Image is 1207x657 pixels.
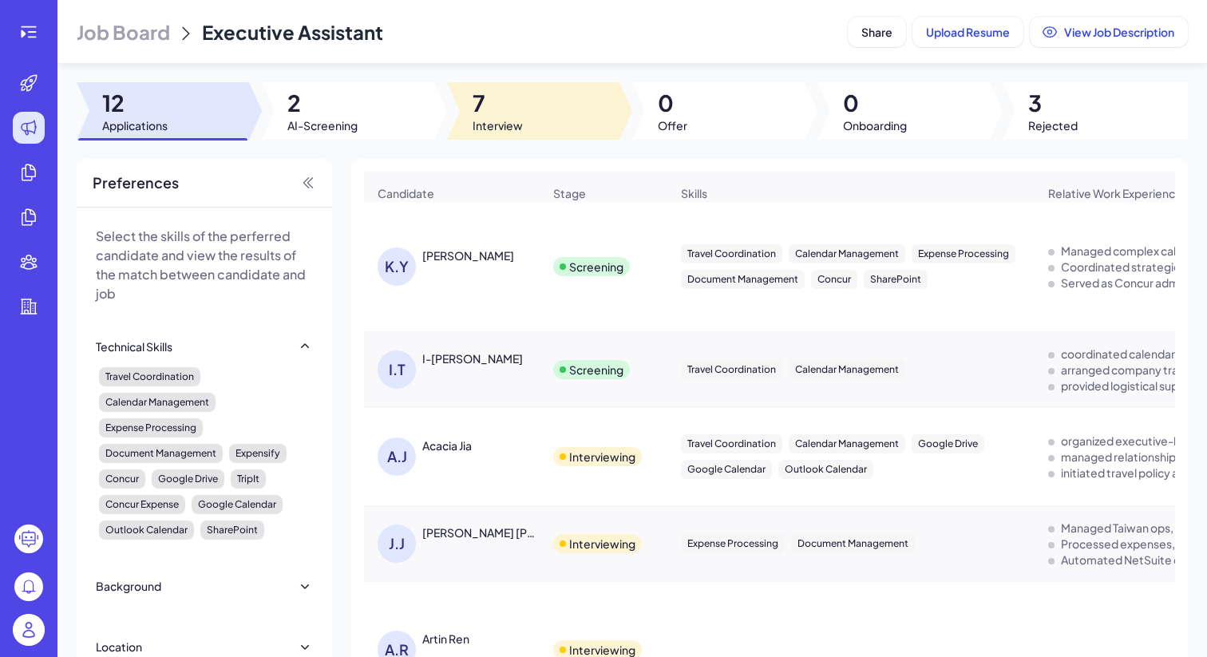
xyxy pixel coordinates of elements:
[1064,25,1174,39] span: View Job Description
[99,444,223,463] div: Document Management
[681,534,785,553] div: Expense Processing
[1048,185,1182,201] span: Relative Work Experience
[229,444,287,463] div: Expensify
[99,393,216,412] div: Calendar Management
[378,185,434,201] span: Candidate
[569,362,623,378] div: Screening
[287,89,358,117] span: 2
[553,185,586,201] span: Stage
[681,185,707,201] span: Skills
[791,534,915,553] div: Document Management
[202,20,383,44] span: Executive Assistant
[287,117,358,133] span: AI-Screening
[789,434,905,453] div: Calendar Management
[93,172,179,194] span: Preferences
[926,25,1010,39] span: Upload Resume
[1030,17,1188,47] button: View Job Description
[422,247,514,263] div: Katie Yo
[96,639,142,655] div: Location
[96,578,161,594] div: Background
[848,17,906,47] button: Share
[864,270,928,289] div: SharePoint
[1028,117,1078,133] span: Rejected
[473,89,523,117] span: 7
[681,460,772,479] div: Google Calendar
[102,117,168,133] span: Applications
[378,350,416,389] div: I.T
[77,19,170,45] span: Job Board
[681,270,805,289] div: Document Management
[231,469,266,489] div: TripIt
[789,244,905,263] div: Calendar Management
[102,89,168,117] span: 12
[378,437,416,476] div: A.J
[422,437,472,453] div: Acacia Jia
[422,350,523,366] div: I-JUNG TSENG
[422,524,540,540] div: J. Justin Tu
[422,631,469,647] div: Artin Ren
[192,495,283,514] div: Google Calendar
[912,434,984,453] div: Google Drive
[1028,89,1078,117] span: 3
[912,244,1015,263] div: Expense Processing
[378,247,416,286] div: K.Y
[789,360,905,379] div: Calendar Management
[843,117,907,133] span: Onboarding
[99,367,200,386] div: Travel Coordination
[13,614,45,646] img: user_logo.png
[861,25,892,39] span: Share
[96,338,172,354] div: Technical Skills
[912,17,1023,47] button: Upload Resume
[681,244,782,263] div: Travel Coordination
[200,520,264,540] div: SharePoint
[378,524,416,563] div: J.J
[152,469,224,489] div: Google Drive
[569,259,623,275] div: Screening
[96,227,313,303] p: Select the skills of the perferred candidate and view the results of the match between candidate ...
[473,117,523,133] span: Interview
[681,434,782,453] div: Travel Coordination
[569,449,635,465] div: Interviewing
[778,460,873,479] div: Outlook Calendar
[569,536,635,552] div: Interviewing
[681,360,782,379] div: Travel Coordination
[811,270,857,289] div: Concur
[99,495,185,514] div: Concur Expense
[843,89,907,117] span: 0
[99,520,194,540] div: Outlook Calendar
[658,89,687,117] span: 0
[99,418,203,437] div: Expense Processing
[658,117,687,133] span: Offer
[99,469,145,489] div: Concur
